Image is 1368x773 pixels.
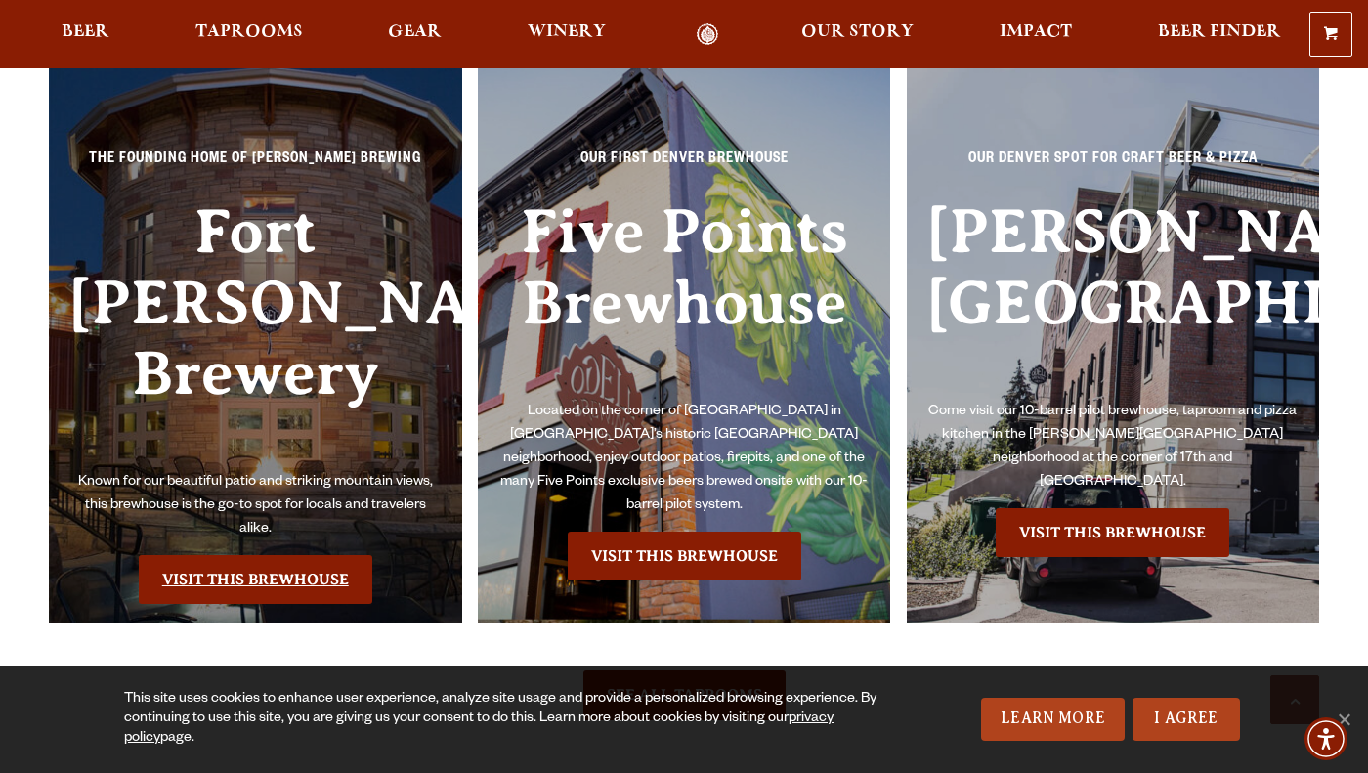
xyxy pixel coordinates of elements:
p: Come visit our 10-barrel pilot brewhouse, taproom and pizza kitchen in the [PERSON_NAME][GEOGRAPH... [926,401,1301,494]
h3: Fort [PERSON_NAME] Brewery [68,196,443,471]
a: Visit the Fort Collin's Brewery & Taproom [139,555,372,604]
p: Known for our beautiful patio and striking mountain views, this brewhouse is the go-to spot for l... [68,471,443,541]
div: This site uses cookies to enhance user experience, analyze site usage and provide a personalized ... [124,690,886,749]
a: Visit the Sloan’s Lake Brewhouse [996,508,1229,557]
a: Beer Finder [1145,23,1294,46]
a: Odell Home [671,23,745,46]
span: Impact [1000,24,1072,40]
h3: Five Points Brewhouse [497,196,872,401]
span: Our Story [801,24,914,40]
h3: [PERSON_NAME][GEOGRAPHIC_DATA] [926,196,1301,401]
a: Beer [49,23,122,46]
a: Visit the Five Points Brewhouse [568,532,801,580]
p: Our First Denver Brewhouse [497,149,872,184]
span: Taprooms [195,24,303,40]
a: I Agree [1133,698,1240,741]
div: Accessibility Menu [1304,717,1347,760]
a: Learn More [981,698,1125,741]
span: Gear [388,24,442,40]
a: Impact [987,23,1085,46]
a: Gear [375,23,454,46]
a: Our Story [789,23,926,46]
span: Beer [62,24,109,40]
span: Winery [528,24,606,40]
span: Beer Finder [1158,24,1281,40]
a: Winery [515,23,619,46]
p: Our Denver spot for craft beer & pizza [926,149,1301,184]
p: The Founding Home of [PERSON_NAME] Brewing [68,149,443,184]
p: Located on the corner of [GEOGRAPHIC_DATA] in [GEOGRAPHIC_DATA]’s historic [GEOGRAPHIC_DATA] neig... [497,401,872,518]
a: Taprooms [183,23,316,46]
